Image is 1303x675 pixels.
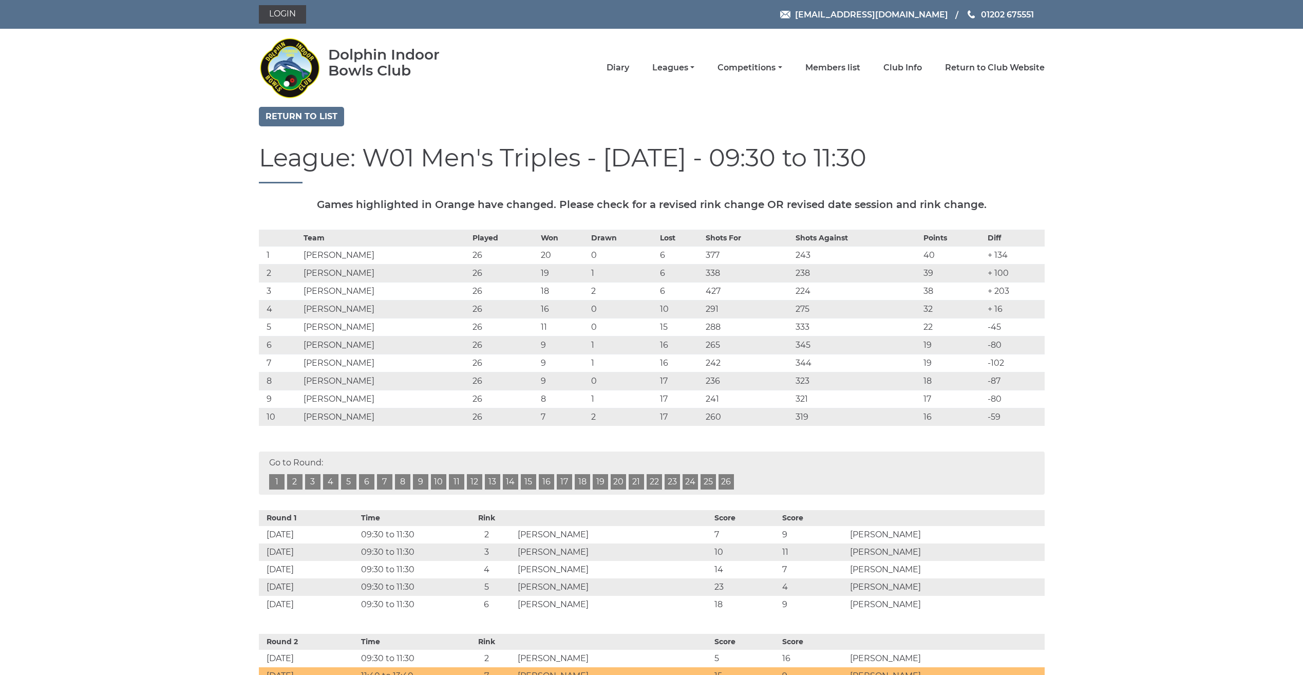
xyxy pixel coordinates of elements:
[703,372,794,390] td: 236
[712,543,780,561] td: 10
[259,264,301,282] td: 2
[515,650,712,667] td: [PERSON_NAME]
[301,390,470,408] td: [PERSON_NAME]
[301,264,470,282] td: [PERSON_NAME]
[515,578,712,596] td: [PERSON_NAME]
[431,474,446,490] a: 10
[538,230,589,246] th: Won
[358,650,458,667] td: 09:30 to 11:30
[538,372,589,390] td: 9
[259,561,358,578] td: [DATE]
[712,561,780,578] td: 14
[259,372,301,390] td: 8
[703,354,794,372] td: 242
[259,5,306,24] a: Login
[847,561,1044,578] td: [PERSON_NAME]
[470,230,538,246] th: Played
[985,318,1045,336] td: -45
[780,561,847,578] td: 7
[703,390,794,408] td: 241
[358,510,458,526] th: Time
[259,650,358,667] td: [DATE]
[712,596,780,613] td: 18
[589,264,657,282] td: 1
[259,246,301,264] td: 1
[538,318,589,336] td: 11
[458,561,515,578] td: 4
[470,318,538,336] td: 26
[467,474,482,490] a: 12
[657,264,703,282] td: 6
[323,474,338,490] a: 4
[470,246,538,264] td: 26
[259,107,344,126] a: Return to list
[470,282,538,300] td: 26
[515,596,712,613] td: [PERSON_NAME]
[358,578,458,596] td: 09:30 to 11:30
[793,372,921,390] td: 323
[259,318,301,336] td: 5
[712,510,780,526] th: Score
[921,354,985,372] td: 19
[470,354,538,372] td: 26
[780,578,847,596] td: 4
[793,230,921,246] th: Shots Against
[515,526,712,543] td: [PERSON_NAME]
[589,390,657,408] td: 1
[358,543,458,561] td: 09:30 to 11:30
[301,318,470,336] td: [PERSON_NAME]
[358,634,458,650] th: Time
[538,354,589,372] td: 9
[703,300,794,318] td: 291
[847,526,1044,543] td: [PERSON_NAME]
[793,300,921,318] td: 275
[589,336,657,354] td: 1
[657,318,703,336] td: 15
[985,372,1045,390] td: -87
[458,578,515,596] td: 5
[657,354,703,372] td: 16
[921,336,985,354] td: 19
[575,474,590,490] a: 18
[259,596,358,613] td: [DATE]
[883,62,922,73] a: Club Info
[259,578,358,596] td: [DATE]
[377,474,392,490] a: 7
[259,354,301,372] td: 7
[259,452,1045,495] div: Go to Round:
[395,474,410,490] a: 8
[793,354,921,372] td: 344
[538,408,589,426] td: 7
[538,390,589,408] td: 8
[847,578,1044,596] td: [PERSON_NAME]
[328,47,473,79] div: Dolphin Indoor Bowls Club
[449,474,464,490] a: 11
[485,474,500,490] a: 13
[780,650,847,667] td: 16
[921,372,985,390] td: 18
[657,336,703,354] td: 16
[657,282,703,300] td: 6
[589,318,657,336] td: 0
[921,300,985,318] td: 32
[557,474,572,490] a: 17
[259,634,358,650] th: Round 2
[793,246,921,264] td: 243
[589,300,657,318] td: 0
[921,318,985,336] td: 22
[966,8,1034,21] a: Phone us 01202 675551
[259,282,301,300] td: 3
[301,372,470,390] td: [PERSON_NAME]
[259,526,358,543] td: [DATE]
[968,10,975,18] img: Phone us
[657,230,703,246] th: Lost
[470,336,538,354] td: 26
[657,372,703,390] td: 17
[359,474,374,490] a: 6
[847,596,1044,613] td: [PERSON_NAME]
[515,543,712,561] td: [PERSON_NAME]
[793,408,921,426] td: 319
[703,336,794,354] td: 265
[259,510,358,526] th: Round 1
[657,390,703,408] td: 17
